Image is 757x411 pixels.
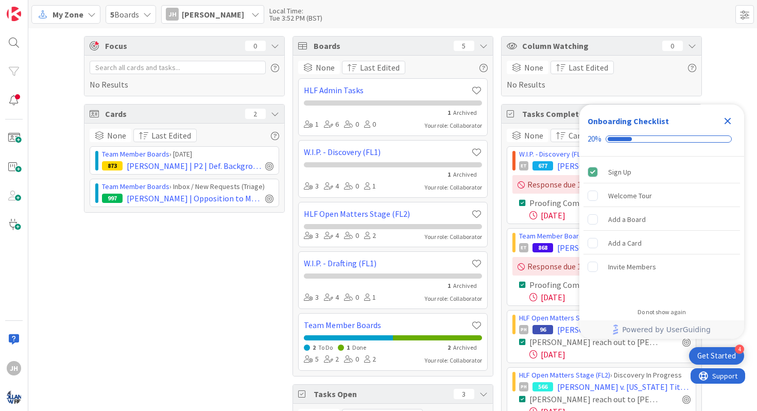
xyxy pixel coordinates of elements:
div: 5 [454,41,474,51]
div: Sign Up is complete. [583,161,740,183]
span: Last Edited [360,61,400,74]
div: Add a Card is incomplete. [583,232,740,254]
span: None [524,61,543,74]
div: 2 [364,354,376,365]
div: Footer [579,320,744,339]
span: Archived [453,109,477,116]
a: W.I.P. - Discovery (FL1) [304,146,471,158]
div: JH [166,8,179,21]
span: [PERSON_NAME] ID Theft [557,323,649,336]
div: 4 [324,292,339,303]
span: [PERSON_NAME] v. Arrive Odenton - Initial Discovery Requests on Genesis [557,242,691,254]
div: 6 [324,119,339,130]
span: Last Edited [151,129,191,142]
div: 0 [344,181,359,192]
div: Your role: Collaborator [425,232,482,242]
span: Powered by UserGuiding [622,323,711,336]
div: Your role: Collaborator [425,121,482,130]
div: PH [519,382,528,391]
div: Your role: Collaborator [425,294,482,303]
span: Last Edited [569,61,608,74]
div: 3 [454,389,474,399]
div: › [DATE] [102,149,273,160]
div: 5 [304,354,319,365]
div: Tue 3:52 PM (BST) [269,14,322,22]
span: Archived [453,344,477,351]
span: Card Last Edited [569,129,626,142]
img: avatar [7,390,21,404]
div: 2 [364,230,376,242]
div: 4 [735,345,744,354]
div: Response due 10/4 [512,257,691,276]
div: 4 [324,230,339,242]
button: Card Last Edited [550,129,631,142]
span: Tasks Open [314,388,449,400]
span: [PERSON_NAME] | P2 | Def. Background Investigation [127,160,261,172]
span: Column Watching [522,40,657,52]
div: 0 [364,119,376,130]
a: W.I.P. - Discovery (FL1) [519,149,586,159]
div: [DATE] [529,291,691,303]
div: 0 [662,41,683,51]
div: No Results [507,61,696,91]
div: 868 [532,243,553,252]
div: 1 [304,119,319,130]
span: 2 [448,344,451,351]
div: 0 [344,354,359,365]
div: Onboarding Checklist [588,115,669,127]
div: 0 [344,292,359,303]
span: None [316,61,335,74]
span: Support [22,2,47,14]
b: 5 [110,9,114,20]
div: [DATE] [529,348,691,361]
div: Do not show again [638,308,686,316]
button: Last Edited [550,61,614,74]
span: Archived [453,170,477,178]
div: Your role: Collaborator [425,356,482,365]
div: Sign Up [608,166,631,178]
span: My Zone [53,8,83,21]
a: Team Member Boards [102,149,169,159]
div: [DATE] [529,209,691,221]
span: [PERSON_NAME] | Opposition to Motion TO COMPEL ARBITRATION [127,192,261,204]
div: Open Get Started checklist, remaining modules: 4 [689,347,744,365]
div: 2 [245,109,266,119]
a: Powered by UserGuiding [584,320,739,339]
div: 1 [364,292,376,303]
div: [PERSON_NAME] reach out to [PERSON_NAME] and set strategy session with [PERSON_NAME] work under [... [529,393,660,405]
div: Get Started [697,351,736,361]
a: W.I.P. - Drafting (FL1) [304,257,471,269]
div: › Waiting / Stuck [519,231,691,242]
div: 0 [245,41,266,51]
div: Proofing Complete (assign QC Complete Task to appropriate atty when done) [529,279,660,291]
button: Last Edited [133,129,197,142]
img: Visit kanbanzone.com [7,7,21,21]
div: Local Time: [269,7,322,14]
span: 1 [448,282,451,289]
div: PH [519,325,528,334]
div: › Waiting on Response [519,149,691,160]
span: None [524,129,543,142]
a: HLF Open Matters Stage (FL2) [519,370,610,380]
div: [PERSON_NAME] reach out to [PERSON_NAME] and set strategy session with [PERSON_NAME] work under [... [529,336,660,348]
span: Boards [110,8,139,21]
span: Cards [105,108,240,120]
div: › Discovery In Progress [519,370,691,381]
span: 2 [313,344,316,351]
div: 0 [344,119,359,130]
a: Team Member Boards [519,231,587,241]
a: Team Member Boards [304,319,471,331]
a: HLF Admin Tasks [304,84,471,96]
input: Search all cards and tasks... [90,61,266,74]
span: [PERSON_NAME] v. [US_STATE] Title Loans [557,381,691,393]
div: Add a Board [608,213,646,226]
span: 1 [448,170,451,178]
a: HLF Open Matters Stage (FL2) [304,208,471,220]
span: [PERSON_NAME] v. Arrive Odenton - Initial Discovery Requests on Genesis [557,160,691,172]
span: Boards [314,40,449,52]
span: [PERSON_NAME] [182,8,244,21]
div: Response due 10/4 [512,175,691,194]
div: › Mediation In Progress [519,313,691,323]
div: Welcome Tour is incomplete. [583,184,740,207]
div: Invite Members [608,261,656,273]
